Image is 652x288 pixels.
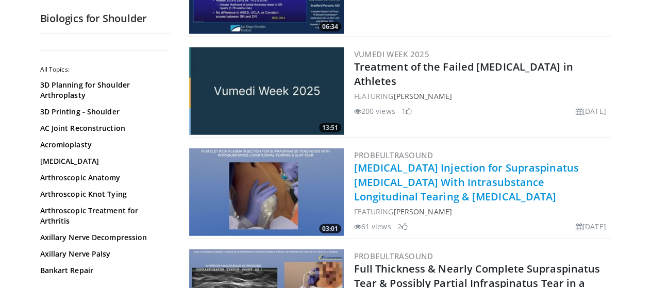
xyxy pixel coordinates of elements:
[319,224,341,233] span: 03:01
[354,106,395,116] li: 200 views
[40,123,166,133] a: AC Joint Reconstruction
[40,249,166,259] a: Axillary Nerve Palsy
[354,221,391,232] li: 61 views
[354,49,429,59] a: Vumedi Week 2025
[40,232,166,243] a: Axillary Nerve Decompression
[393,207,452,216] a: [PERSON_NAME]
[319,123,341,132] span: 13:51
[40,189,166,199] a: Arthroscopic Knot Tying
[189,148,344,236] img: 7f0b068a-a09a-4d88-94e5-a93ce88149a4.300x170_q85_crop-smart_upscale.jpg
[576,221,606,232] li: [DATE]
[40,173,166,183] a: Arthroscopic Anatomy
[354,91,610,101] div: FEATURING
[393,91,452,101] a: [PERSON_NAME]
[40,206,166,226] a: Arthroscopic Treatment for Arthritis
[354,60,573,88] a: Treatment of the Failed [MEDICAL_DATA] in Athletes
[576,106,606,116] li: [DATE]
[354,150,433,160] a: Probeultrasound
[189,148,344,236] a: 03:01
[40,156,166,166] a: [MEDICAL_DATA]
[40,12,172,25] h2: Biologics for Shoulder
[189,47,344,135] a: 13:51
[402,106,412,116] li: 1
[40,107,166,117] a: 3D Printing - Shoulder
[319,22,341,31] span: 06:34
[397,221,408,232] li: 2
[40,265,166,276] a: Bankart Repair
[40,140,166,150] a: Acromioplasty
[40,80,166,100] a: 3D Planning for Shoulder Arthroplasty
[354,206,610,217] div: FEATURING
[189,47,344,135] img: ee02e150-89ee-4ba2-9276-88a8de378782.jpg.300x170_q85_crop-smart_upscale.jpg
[40,65,169,74] h2: All Topics:
[354,161,579,204] a: [MEDICAL_DATA] Injection for Supraspinatus [MEDICAL_DATA] With Intrasubstance Longitudinal Tearin...
[354,251,433,261] a: Probeultrasound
